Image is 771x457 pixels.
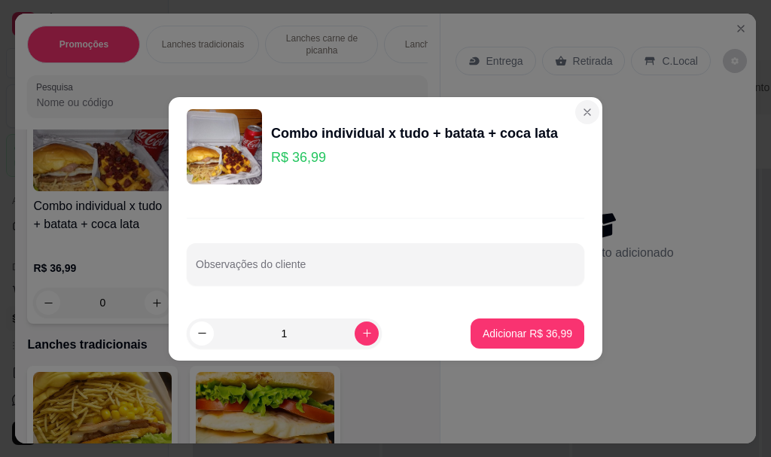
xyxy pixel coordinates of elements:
input: Observações do cliente [196,263,575,278]
img: product-image [187,109,262,184]
button: increase-product-quantity [355,321,379,346]
p: R$ 36,99 [271,147,558,168]
button: decrease-product-quantity [190,321,214,346]
p: Adicionar R$ 36,99 [483,326,572,341]
div: Combo individual x tudo + batata + coca lata [271,123,558,144]
button: Close [575,100,599,124]
button: Adicionar R$ 36,99 [471,318,584,349]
